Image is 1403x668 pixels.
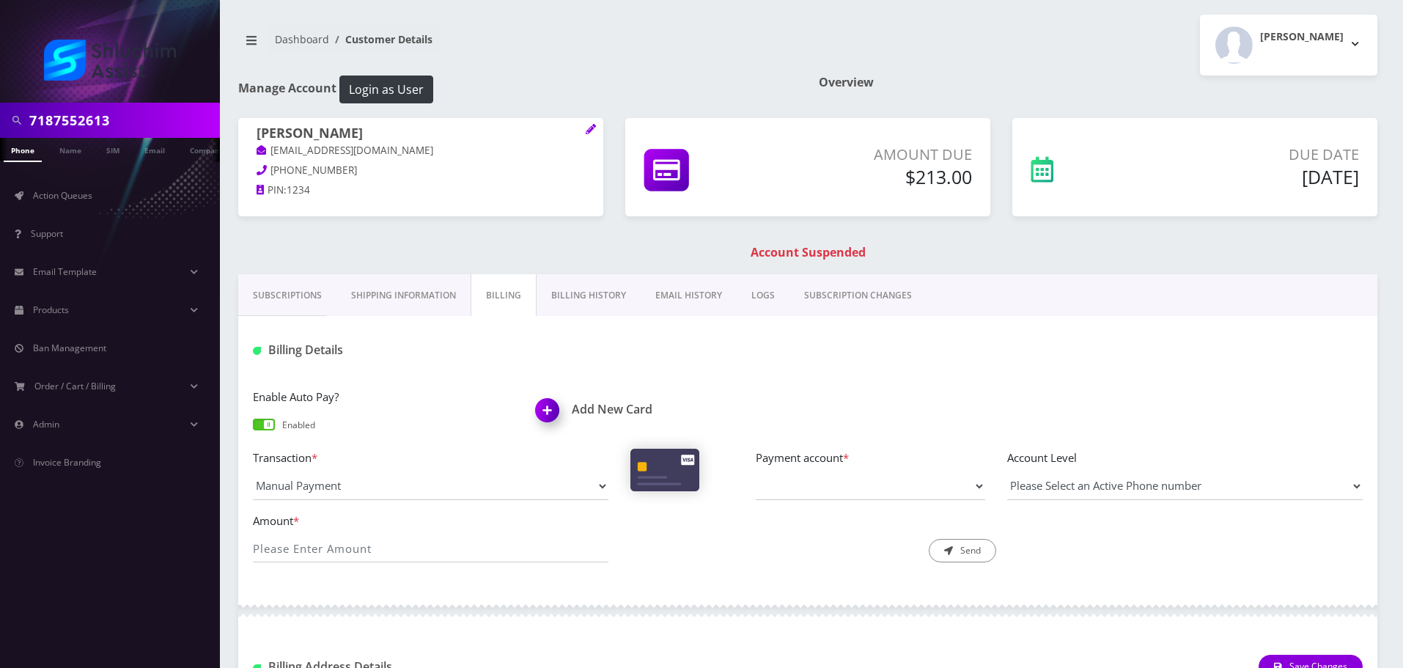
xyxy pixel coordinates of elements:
[44,40,176,81] img: Shluchim Assist
[282,419,315,432] p: Enabled
[1147,166,1359,188] h5: [DATE]
[253,347,261,355] img: Billing Details
[641,274,737,317] a: EMAIL HISTORY
[789,144,972,166] p: Amount Due
[33,304,69,316] span: Products
[183,138,232,161] a: Company
[756,449,985,466] label: Payment account
[270,164,357,177] span: [PHONE_NUMBER]
[275,32,329,46] a: Dashboard
[253,513,608,529] label: Amount
[1260,31,1344,43] h2: [PERSON_NAME]
[99,138,127,161] a: SIM
[253,535,608,562] input: Please Enter Amount
[33,189,92,202] span: Action Queues
[238,274,336,317] a: Subscriptions
[33,342,106,354] span: Ban Management
[287,183,310,197] span: 1234
[471,274,537,317] a: Billing
[253,449,608,466] label: Transaction
[4,138,42,162] a: Phone
[137,138,172,161] a: Email
[819,76,1377,89] h1: Overview
[537,274,641,317] a: Billing History
[789,274,927,317] a: SUBSCRIPTION CHANGES
[329,32,432,47] li: Customer Details
[33,456,101,469] span: Invoice Branding
[536,403,797,416] a: Add New CardAdd New Card
[1007,449,1363,466] label: Account Level
[1147,144,1359,166] p: Due Date
[1200,15,1377,76] button: [PERSON_NAME]
[339,76,433,103] button: Login as User
[238,76,797,103] h1: Manage Account
[336,80,433,96] a: Login as User
[34,380,116,392] span: Order / Cart / Billing
[242,246,1374,260] h1: Account Suspended
[929,539,996,562] button: Send
[789,166,972,188] h5: $213.00
[257,144,433,158] a: [EMAIL_ADDRESS][DOMAIN_NAME]
[238,24,797,66] nav: breadcrumb
[31,227,63,240] span: Support
[529,394,572,437] img: Add New Card
[536,403,797,416] h1: Add New Card
[630,449,699,491] img: Cards
[253,343,608,357] h1: Billing Details
[336,274,471,317] a: Shipping Information
[253,389,514,405] label: Enable Auto Pay?
[257,125,585,143] h1: [PERSON_NAME]
[257,183,287,198] a: PIN:
[29,106,216,134] input: Search in Company
[33,418,59,430] span: Admin
[52,138,89,161] a: Name
[33,265,97,278] span: Email Template
[737,274,789,317] a: LOGS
